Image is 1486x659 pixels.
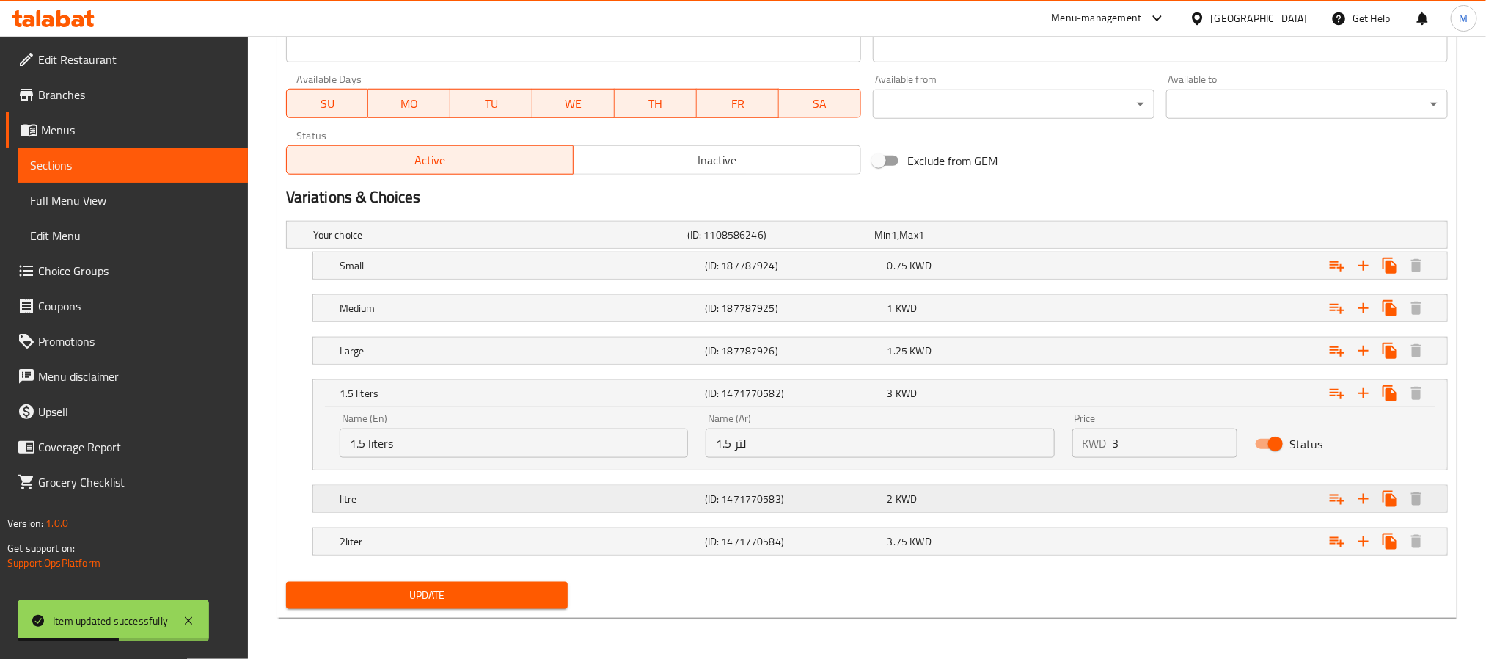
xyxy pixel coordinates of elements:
button: Delete 1.5 liters [1403,380,1430,407]
a: Promotions [6,324,248,359]
h5: Large [340,343,699,358]
div: Item updated successfully [53,613,168,629]
button: Add choice group [1324,486,1350,512]
div: Expand [313,295,1447,321]
a: Choice Groups [6,253,248,288]
span: Get support on: [7,539,75,558]
a: Edit Menu [18,218,248,253]
h5: 2liter [340,534,699,549]
span: 1.25 [887,341,908,360]
h5: Small [340,258,699,273]
span: Edit Restaurant [38,51,236,68]
h5: litre [340,492,699,506]
span: Coverage Report [38,438,236,456]
span: MO [374,93,444,114]
a: Menu disclaimer [6,359,248,394]
div: ​ [873,90,1154,119]
button: FR [697,89,779,118]
span: M [1460,10,1468,26]
span: Update [298,586,556,605]
button: Clone new choice [1377,338,1403,364]
span: 3 [887,384,893,403]
div: [GEOGRAPHIC_DATA] [1211,10,1308,26]
span: Status [1289,435,1322,453]
span: 2 [887,489,893,509]
button: Delete Small [1403,252,1430,279]
div: Menu-management [1052,10,1142,27]
span: Grocery Checklist [38,473,236,491]
div: Expand [313,528,1447,555]
div: ​ [1166,90,1448,119]
span: 1 [891,225,897,244]
a: Grocery Checklist [6,465,248,500]
span: KWD [896,489,917,509]
h2: Variations & Choices [286,186,1448,208]
span: Branches [38,86,236,103]
button: Clone new choice [1377,252,1403,279]
button: Delete litre [1403,486,1430,512]
button: Clone new choice [1377,380,1403,407]
a: Upsell [6,394,248,429]
span: Min [874,225,891,244]
a: Branches [6,77,248,112]
button: Add choice group [1324,295,1350,321]
a: Edit Restaurant [6,42,248,77]
button: Clone new choice [1377,528,1403,555]
button: SA [779,89,861,118]
button: Add new choice [1350,486,1377,512]
span: Exclude from GEM [907,152,998,170]
a: Coupons [6,288,248,324]
span: Sections [30,156,236,174]
button: Add new choice [1350,295,1377,321]
span: Menu disclaimer [38,368,236,385]
h5: Your choice [313,227,681,242]
span: Max [900,225,918,244]
span: Edit Menu [30,227,236,244]
p: KWD [1083,434,1107,452]
button: Clone new choice [1377,486,1403,512]
span: 3.75 [887,532,908,551]
input: Enter name Ar [706,429,1054,458]
button: MO [368,89,450,118]
button: TH [615,89,697,118]
button: Add choice group [1324,252,1350,279]
a: Sections [18,148,248,183]
button: Delete Medium [1403,295,1430,321]
div: Expand [313,338,1447,364]
span: KWD [896,384,917,403]
button: Add new choice [1350,252,1377,279]
span: Inactive [579,150,855,171]
div: , [874,227,1055,242]
span: SU [293,93,363,114]
span: KWD [910,256,932,275]
button: Add choice group [1324,338,1350,364]
span: Full Menu View [30,192,236,209]
a: Coverage Report [6,429,248,465]
h5: (ID: 187787926) [705,343,882,358]
span: TU [456,93,527,114]
button: Add choice group [1324,528,1350,555]
button: Update [286,582,568,609]
span: Promotions [38,332,236,350]
button: Clone new choice [1377,295,1403,321]
div: Expand [313,380,1447,407]
span: KWD [910,532,932,551]
span: Upsell [38,403,236,420]
button: Add choice group [1324,380,1350,407]
span: Active [293,150,568,171]
div: Expand [313,252,1447,279]
input: Please enter price [1113,429,1238,458]
span: 1 [918,225,924,244]
span: Version: [7,514,43,533]
h5: Medium [340,301,699,316]
span: Coupons [38,297,236,315]
span: 1 [887,299,893,318]
h5: (ID: 1471770584) [705,534,882,549]
a: Menus [6,112,248,148]
button: WE [532,89,615,118]
input: Enter name En [340,429,688,458]
h5: (ID: 1471770582) [705,386,882,401]
button: Add new choice [1350,338,1377,364]
span: TH [621,93,691,114]
div: Expand [313,486,1447,512]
